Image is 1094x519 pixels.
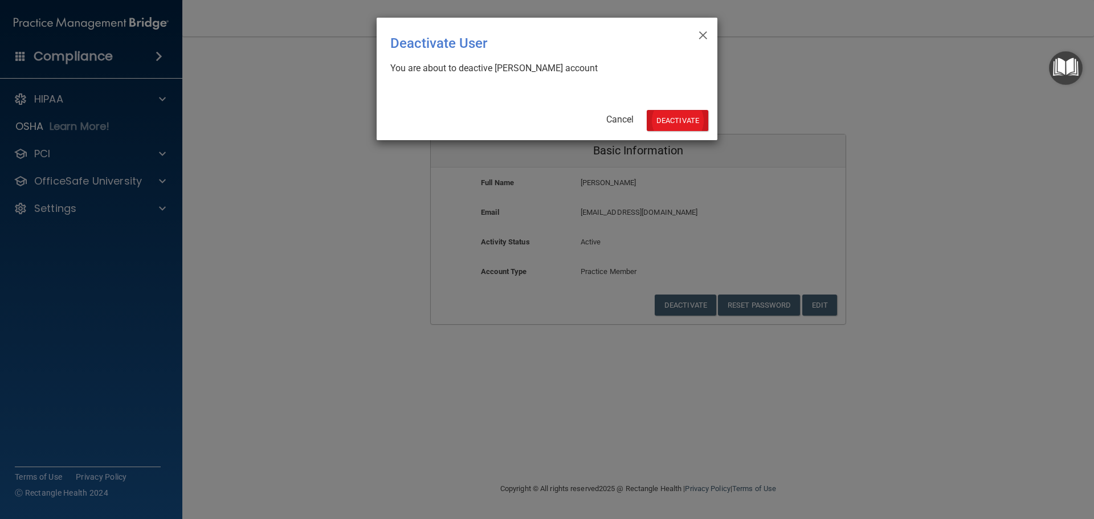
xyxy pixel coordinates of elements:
[390,62,695,75] div: You are about to deactive [PERSON_NAME] account
[1049,51,1083,85] button: Open Resource Center
[606,114,634,125] a: Cancel
[390,27,657,60] div: Deactivate User
[897,438,1080,484] iframe: Drift Widget Chat Controller
[647,110,708,131] button: Deactivate
[698,22,708,45] span: ×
